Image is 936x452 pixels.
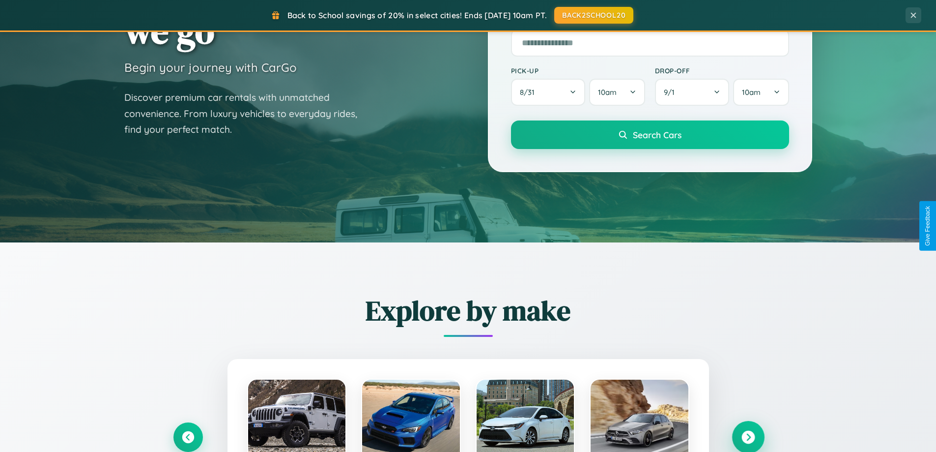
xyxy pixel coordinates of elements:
[287,10,547,20] span: Back to School savings of 20% in select cities! Ends [DATE] 10am PT.
[589,79,645,106] button: 10am
[598,88,617,97] span: 10am
[511,66,645,75] label: Pick-up
[124,60,297,75] h3: Begin your journey with CarGo
[924,206,931,246] div: Give Feedback
[554,7,633,24] button: BACK2SCHOOL20
[124,90,370,138] p: Discover premium car rentals with unmatched convenience. From luxury vehicles to everyday rides, ...
[511,79,586,106] button: 8/31
[664,88,680,97] span: 9 / 1
[520,88,539,97] span: 8 / 31
[742,88,761,97] span: 10am
[173,292,763,330] h2: Explore by make
[633,129,681,140] span: Search Cars
[511,121,789,149] button: Search Cars
[655,66,789,75] label: Drop-off
[655,79,730,106] button: 9/1
[733,79,789,106] button: 10am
